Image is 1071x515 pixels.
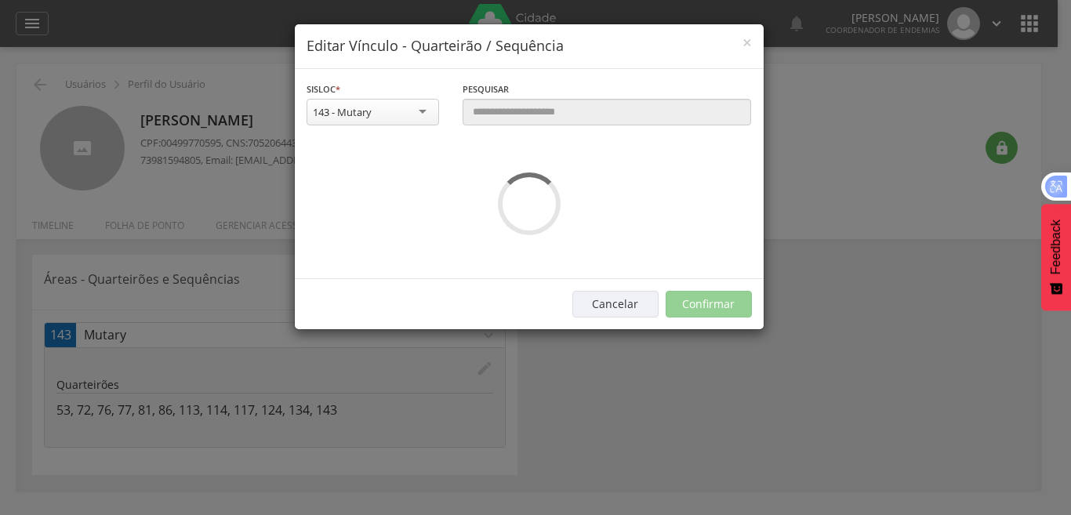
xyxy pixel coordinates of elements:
[307,36,752,56] h4: Editar Vínculo - Quarteirão / Sequência
[307,83,336,95] span: Sisloc
[313,105,372,119] div: 143 - Mutary
[742,31,752,53] span: ×
[1049,219,1063,274] span: Feedback
[572,291,659,317] button: Cancelar
[1041,204,1071,310] button: Feedback - Mostrar pesquisa
[742,34,752,51] button: Close
[463,83,509,95] span: Pesquisar
[666,291,752,317] button: Confirmar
